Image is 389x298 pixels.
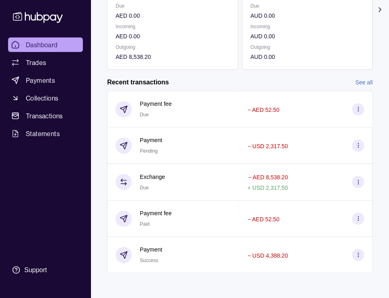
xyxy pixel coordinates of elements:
p: − AED 52.50 [247,216,279,222]
p: AED 0.00 [116,11,230,20]
span: Statements [26,129,60,139]
p: Due [251,2,365,10]
p: AUD 0.00 [251,11,365,20]
span: Due [140,185,149,191]
span: Success [140,258,158,263]
p: Payment fee [140,99,172,108]
p: + USD 2,317.50 [247,185,288,191]
p: Payment fee [140,209,172,218]
p: Outgoing [116,43,230,52]
p: − USD 2,317.50 [247,143,288,149]
span: Payments [26,76,55,85]
a: Collections [8,91,83,105]
h2: Recent transactions [107,78,169,87]
p: Payment [140,136,162,145]
a: Support [8,262,83,279]
p: Outgoing [251,43,365,52]
span: Due [140,112,149,118]
a: See all [355,78,373,87]
span: Paid [140,221,150,227]
p: AED 8,538.20 [116,52,230,61]
span: Transactions [26,111,63,121]
span: Trades [26,58,46,67]
p: Incoming [116,22,230,31]
div: Support [24,266,47,275]
p: AED 0.00 [116,32,230,41]
p: − AED 8,538.20 [248,174,288,180]
p: Payment [140,245,162,254]
p: − AED 52.50 [247,107,279,113]
a: Dashboard [8,38,83,52]
p: AUD 0.00 [251,32,365,41]
span: Collections [26,93,58,103]
p: Exchange [140,172,165,181]
a: Transactions [8,109,83,123]
span: Dashboard [26,40,58,50]
a: Payments [8,73,83,88]
p: AUD 0.00 [251,52,365,61]
p: Incoming [251,22,365,31]
a: Statements [8,126,83,141]
span: Pending [140,148,158,154]
p: Due [116,2,230,10]
a: Trades [8,55,83,70]
p: − USD 4,388.20 [247,252,288,259]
